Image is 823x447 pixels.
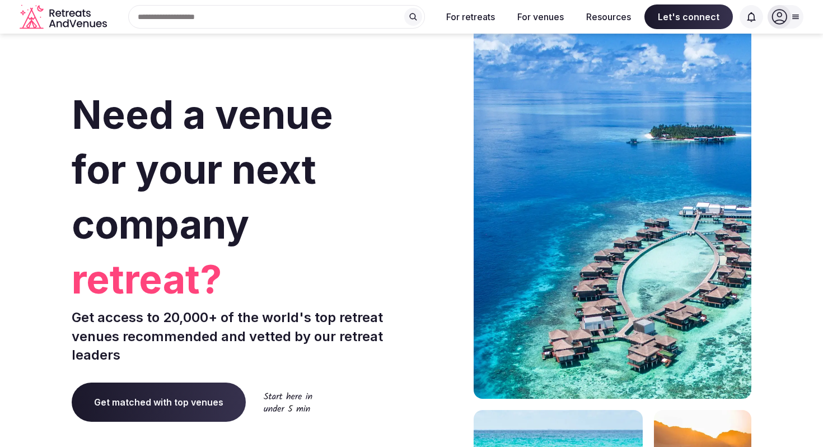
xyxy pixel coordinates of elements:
[72,252,407,307] span: retreat?
[20,4,109,30] svg: Retreats and Venues company logo
[577,4,640,29] button: Resources
[508,4,573,29] button: For venues
[20,4,109,30] a: Visit the homepage
[264,392,312,412] img: Start here in under 5 min
[72,383,246,422] a: Get matched with top venues
[437,4,504,29] button: For retreats
[644,4,733,29] span: Let's connect
[72,308,407,365] p: Get access to 20,000+ of the world's top retreat venues recommended and vetted by our retreat lea...
[72,91,333,248] span: Need a venue for your next company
